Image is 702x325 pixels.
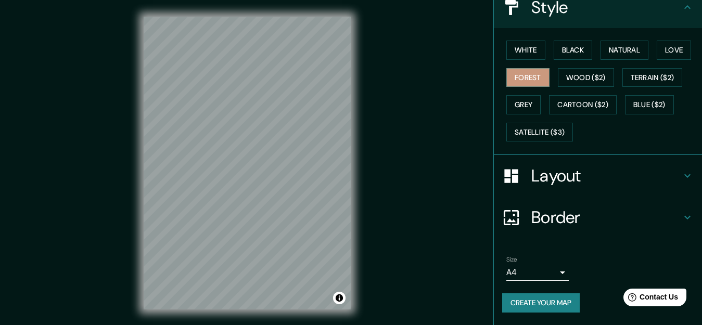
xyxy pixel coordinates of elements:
div: A4 [506,264,569,281]
button: Satellite ($3) [506,123,573,142]
button: Love [657,41,691,60]
button: Cartoon ($2) [549,95,617,114]
button: Black [554,41,593,60]
label: Size [506,255,517,264]
button: Toggle attribution [333,292,346,304]
div: Layout [494,155,702,197]
button: Grey [506,95,541,114]
button: White [506,41,545,60]
div: Border [494,197,702,238]
h4: Layout [531,165,681,186]
button: Natural [601,41,648,60]
button: Wood ($2) [558,68,614,87]
iframe: Help widget launcher [609,284,691,314]
button: Create your map [502,293,580,313]
button: Forest [506,68,550,87]
button: Terrain ($2) [622,68,683,87]
button: Blue ($2) [625,95,674,114]
h4: Border [531,207,681,228]
canvas: Map [144,17,351,309]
